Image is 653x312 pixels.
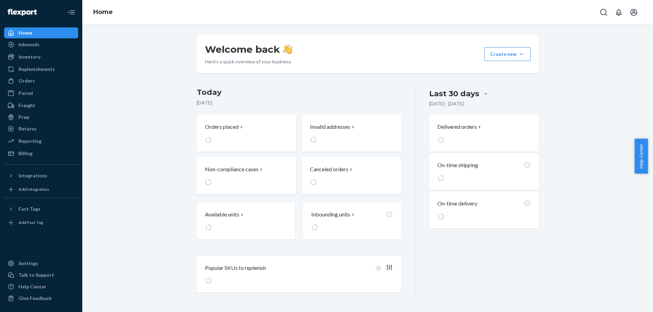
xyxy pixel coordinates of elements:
[205,165,258,173] p: Non-compliance cases
[4,293,78,304] button: Give Feedback
[4,217,78,228] a: Add Fast Tag
[88,2,118,22] ol: breadcrumbs
[19,41,39,48] div: Inbounds
[302,115,401,152] button: Invalid addresses
[205,58,292,65] p: Here’s a quick overview of your business
[93,8,113,16] a: Home
[8,9,37,16] img: Flexport logo
[4,112,78,123] a: Prep
[19,295,52,302] div: Give Feedback
[197,115,296,152] button: Orders placed
[4,39,78,50] a: Inbounds
[19,186,49,192] div: Add Integration
[627,5,641,19] button: Open account menu
[283,45,292,54] img: hand-wave emoji
[19,114,29,121] div: Prep
[197,87,401,98] h3: Today
[19,172,47,179] div: Integrations
[437,200,477,208] p: On-time delivery
[4,123,78,134] a: Returns
[64,5,78,19] button: Close Navigation
[4,88,78,99] a: Parcel
[302,157,401,194] button: Canceled orders
[19,90,33,97] div: Parcel
[19,125,37,132] div: Returns
[19,150,33,157] div: Billing
[19,29,32,36] div: Home
[205,264,266,272] p: Popular SKUs to replenish
[4,51,78,62] a: Inventory
[4,281,78,292] a: Help Center
[437,123,482,131] button: Delivered orders
[4,258,78,269] a: Settings
[310,165,348,173] p: Canceled orders
[4,203,78,214] button: Fast Tags
[19,77,35,84] div: Orders
[4,184,78,195] a: Add Integration
[197,202,295,239] button: Available units
[4,270,78,280] button: Talk to Support
[303,202,401,239] button: Inbounding units
[205,211,239,219] p: Available units
[429,88,479,99] div: Last 30 days
[4,27,78,38] a: Home
[19,220,43,225] div: Add Fast Tag
[4,136,78,147] a: Reporting
[484,47,531,61] button: Create new
[19,272,54,278] div: Talk to Support
[4,148,78,159] a: Billing
[4,170,78,181] button: Integrations
[205,43,292,55] h1: Welcome back
[4,75,78,86] a: Orders
[311,211,350,219] p: Inbounding units
[205,123,239,131] p: Orders placed
[4,64,78,75] a: Replenishments
[437,161,478,169] p: On-time shipping
[19,102,35,109] div: Freight
[19,138,41,145] div: Reporting
[19,53,40,60] div: Inventory
[310,123,350,131] p: Invalid addresses
[597,5,610,19] button: Open Search Box
[429,100,464,107] p: [DATE] - [DATE]
[19,205,40,212] div: Fast Tags
[19,283,46,290] div: Help Center
[19,66,55,73] div: Replenishments
[612,5,626,19] button: Open notifications
[19,260,38,267] div: Settings
[197,99,401,106] p: [DATE]
[4,100,78,111] a: Freight
[634,139,648,174] button: Help Center
[197,157,296,194] button: Non-compliance cases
